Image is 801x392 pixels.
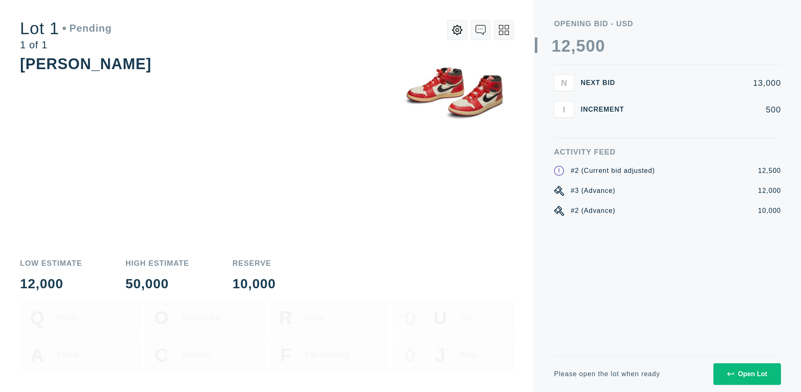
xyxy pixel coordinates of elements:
div: 10,000 [758,206,781,216]
div: 12,000 [758,186,781,196]
div: #3 (Advance) [571,186,615,196]
div: High Estimate [126,260,189,267]
div: Lot 1 [20,20,112,37]
button: Open Lot [713,363,781,385]
div: Pending [63,23,112,33]
div: Low Estimate [20,260,82,267]
div: Next Bid [581,80,631,86]
div: 2 [561,37,571,54]
div: Increment [581,106,631,113]
button: I [554,101,574,118]
div: Reserve [232,260,276,267]
div: Activity Feed [554,148,781,156]
div: , [571,37,576,204]
div: 13,000 [637,79,781,87]
span: N [561,78,567,87]
div: 5 [576,37,586,54]
div: 12,000 [20,277,82,290]
div: 1 of 1 [20,40,112,50]
div: 0 [586,37,595,54]
div: 0 [595,37,605,54]
div: Opening bid - USD [554,20,781,27]
span: I [563,105,565,114]
div: #2 (Advance) [571,206,615,216]
div: [PERSON_NAME] [20,55,151,72]
div: 1 [552,37,561,54]
div: 500 [637,105,781,114]
div: Open Lot [727,370,767,378]
button: N [554,75,574,91]
div: Please open the lot when ready [554,371,660,377]
div: 10,000 [232,277,276,290]
div: 50,000 [126,277,189,290]
div: #2 (Current bid adjusted) [571,166,655,176]
div: 12,500 [758,166,781,176]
